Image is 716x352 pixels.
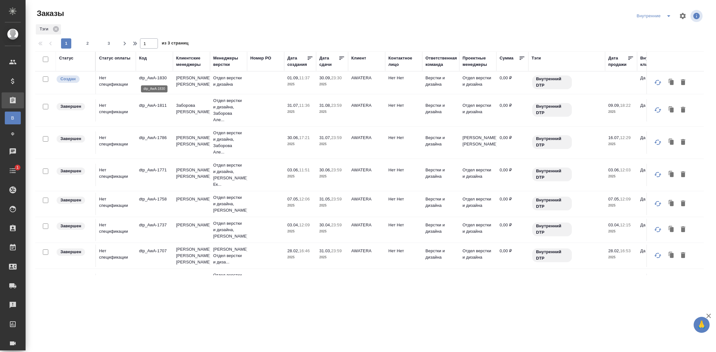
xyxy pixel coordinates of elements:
[650,167,665,182] button: Обновить
[319,168,331,172] p: 30.06,
[299,75,310,80] p: 11:37
[351,248,382,254] p: AWATERA
[422,72,459,94] td: Верстки и дизайна
[608,141,634,147] p: 2025
[650,196,665,211] button: Обновить
[500,55,513,61] div: Сумма
[422,164,459,186] td: Верстки и дизайна
[331,103,342,108] p: 23:59
[422,274,459,296] td: Верстки и дизайна
[287,103,299,108] p: 31.07,
[385,219,422,241] td: Нет Нет
[60,249,81,255] p: Завершен
[650,75,665,90] button: Обновить
[5,128,21,140] a: Ф
[60,223,81,229] p: Завершен
[459,219,496,241] td: Отдел верстки и дизайна
[532,102,602,117] div: Внутренний DTP
[635,11,675,21] div: split button
[690,10,704,22] span: Посмотреть информацию
[104,40,114,47] span: 3
[678,104,689,116] button: Удалить
[678,76,689,89] button: Удалить
[139,222,170,228] p: dtp_AwA-1737
[96,245,136,267] td: Нет спецификации
[287,228,313,235] p: 2025
[56,248,92,256] div: Выставляет КМ при направлении счета или после выполнения всех работ/сдачи заказа клиенту. Окончат...
[287,55,307,68] div: Дата создания
[608,202,634,209] p: 2025
[173,99,210,121] td: Заборова [PERSON_NAME]
[665,104,678,116] button: Клонировать
[678,249,689,262] button: Удалить
[351,196,382,202] p: AWATERA
[422,193,459,215] td: Верстки и дизайна
[299,248,310,253] p: 16:46
[425,55,457,68] div: Ответственная команда
[536,136,568,148] p: Внутренний DTP
[422,245,459,267] td: Верстки и дизайна
[60,168,81,174] p: Завершен
[665,136,678,148] button: Клонировать
[319,228,345,235] p: 2025
[96,72,136,94] td: Нет спецификации
[620,168,631,172] p: 12:03
[173,243,210,269] td: [PERSON_NAME], [PERSON_NAME] [PERSON_NAME]
[351,102,382,109] p: AWATERA
[665,76,678,89] button: Клонировать
[12,164,22,171] span: 1
[60,197,81,203] p: Завершен
[8,115,18,121] span: В
[287,248,299,253] p: 28.02,
[620,103,631,108] p: 18:22
[319,254,345,261] p: 2025
[650,135,665,150] button: Обновить
[331,135,342,140] p: 23:59
[385,245,422,267] td: Нет Нет
[640,248,666,254] p: Да
[422,219,459,241] td: Верстки и дизайна
[422,99,459,121] td: Верстки и дизайна
[532,248,602,263] div: Внутренний DTP
[496,193,528,215] td: 0,00 ₽
[608,168,620,172] p: 03.06,
[60,103,81,110] p: Завершен
[351,55,366,61] div: Клиент
[496,274,528,296] td: 0,00 ₽
[5,112,21,124] a: В
[299,168,310,172] p: 11:51
[640,167,666,173] p: Да
[319,55,339,68] div: Дата сдачи
[82,38,93,49] button: 2
[650,102,665,118] button: Обновить
[96,131,136,154] td: Нет спецификации
[536,197,568,210] p: Внутренний DTP
[96,193,136,215] td: Нет спецификации
[459,164,496,186] td: Отдел верстки и дизайна
[351,75,382,81] p: AWATERA
[139,248,170,254] p: dtp_AwA-1707
[173,219,210,241] td: [PERSON_NAME]
[139,135,170,141] p: dtp_AwA-1786
[40,26,51,32] p: Тэги
[82,40,93,47] span: 2
[173,274,210,296] td: Заборова [PERSON_NAME]
[608,223,620,227] p: 03.04,
[608,103,620,108] p: 09.09,
[56,196,92,205] div: Выставляет КМ при направлении счета или после выполнения всех работ/сдачи заказа клиенту. Окончат...
[608,197,620,201] p: 07.05,
[665,249,678,262] button: Клонировать
[287,109,313,115] p: 2025
[459,131,496,154] td: [PERSON_NAME] [PERSON_NAME]
[299,135,310,140] p: 17:21
[496,99,528,121] td: 0,00 ₽
[287,75,299,80] p: 01.09,
[299,197,310,201] p: 12:06
[99,55,130,61] div: Статус оплаты
[496,131,528,154] td: 0,00 ₽
[213,55,244,68] div: Менеджеры верстки
[532,196,602,211] div: Внутренний DTP
[299,223,310,227] p: 12:09
[385,164,422,186] td: Нет Нет
[250,55,271,61] div: Номер PO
